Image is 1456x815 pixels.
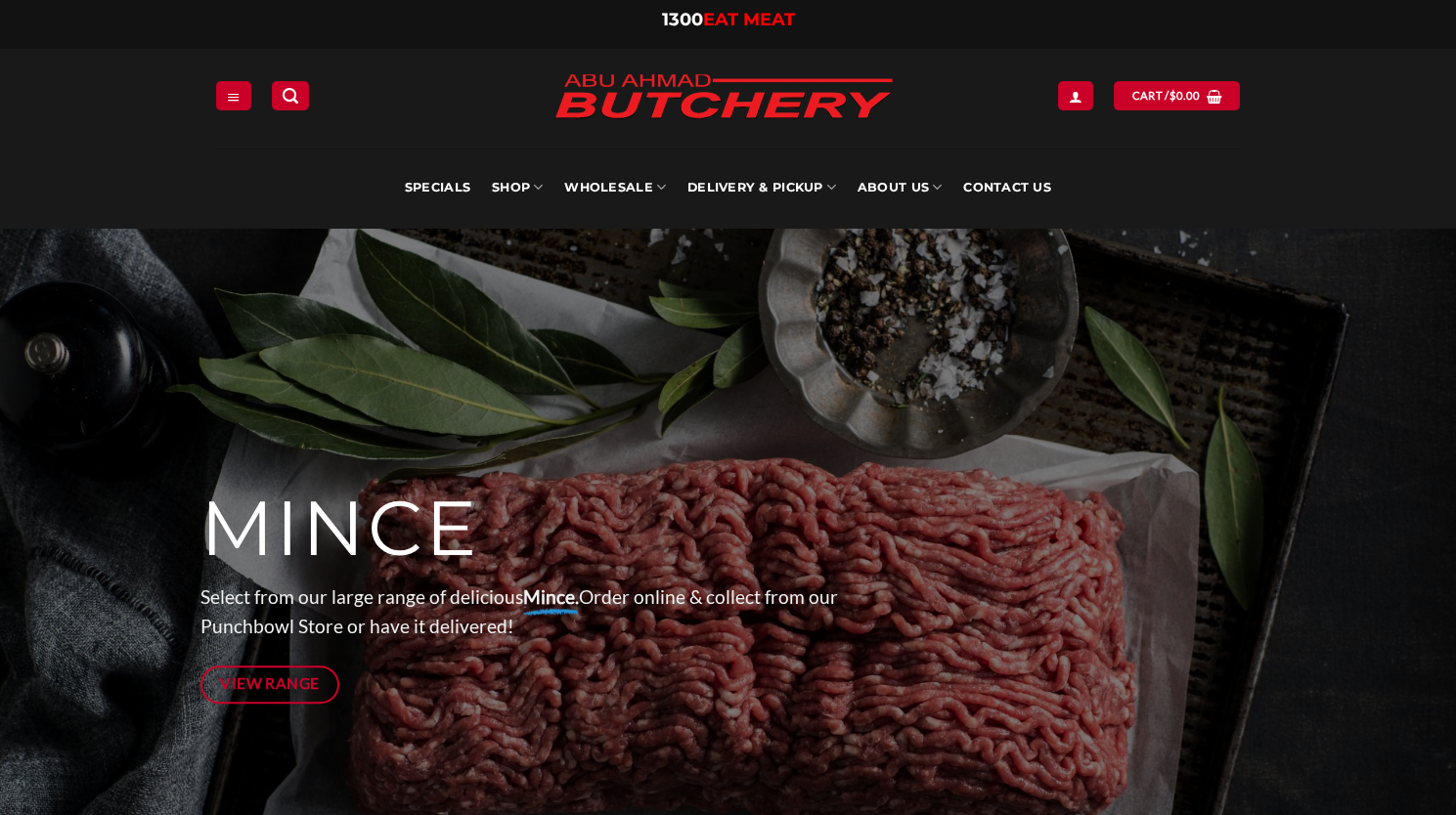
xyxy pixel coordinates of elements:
[200,665,340,704] a: View Range
[220,671,320,696] span: View Range
[564,147,666,229] a: Wholesale
[703,9,795,30] span: EAT MEAT
[858,147,942,229] a: About Us
[662,9,703,30] span: 1300
[1114,81,1240,109] a: View cart
[662,9,795,30] a: 1300EAT MEAT
[687,147,836,229] a: Delivery & Pickup
[492,147,543,229] a: SHOP
[1169,87,1176,105] span: $
[1169,89,1201,102] bdi: 0.00
[1058,81,1093,109] a: Login
[272,81,309,109] a: Search
[1132,87,1201,105] span: Cart /
[405,147,470,229] a: Specials
[963,147,1051,229] a: Contact Us
[216,81,251,109] a: Menu
[538,61,909,135] img: Abu Ahmad Butchery
[200,482,479,576] span: MINCE
[523,585,579,608] strong: Mince.
[200,585,838,638] span: Select from our large range of delicious Order online & collect from our Punchbowl Store or have ...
